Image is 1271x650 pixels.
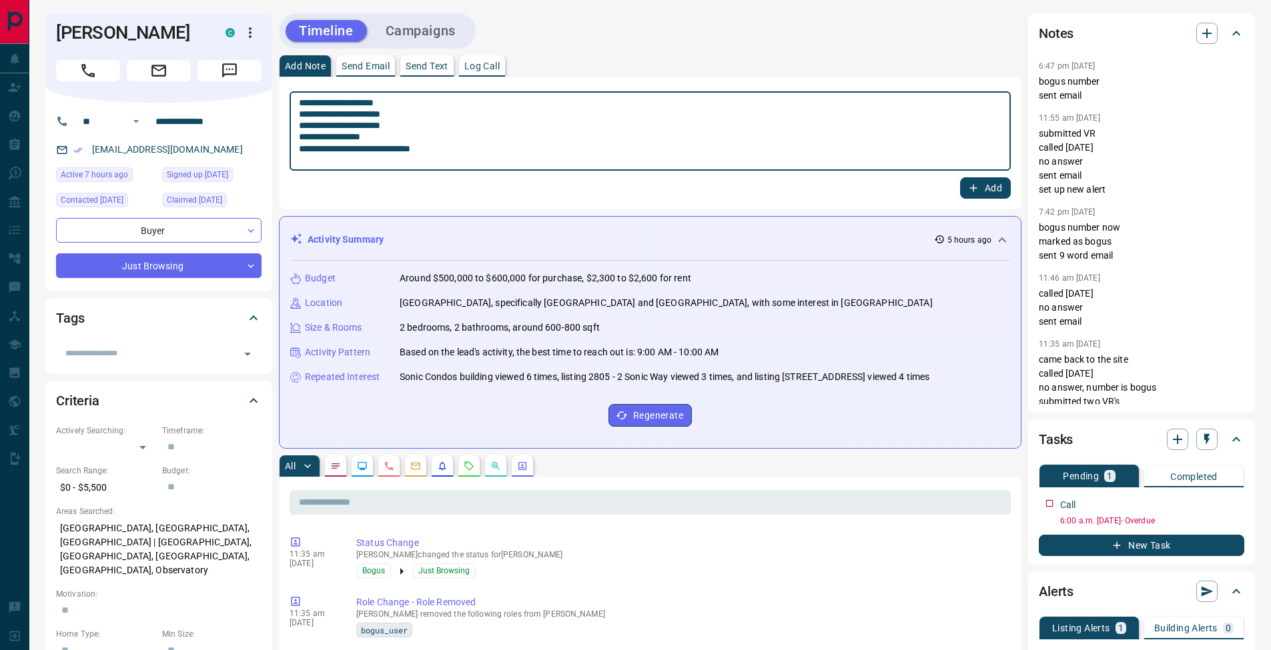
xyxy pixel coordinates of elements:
[162,193,262,211] div: Tue Jun 27 2023
[305,271,336,285] p: Budget
[305,321,362,335] p: Size & Rooms
[127,60,191,81] span: Email
[1039,207,1096,217] p: 7:42 pm [DATE]
[361,623,408,637] span: bogus_user
[356,595,1005,609] p: Role Change - Role Removed
[960,177,1011,199] button: Add
[1039,353,1244,423] p: came back to the site called [DATE] no answer, number is bogus submitted two VR's sent welcome em...
[56,22,205,43] h1: [PERSON_NAME]
[290,609,336,618] p: 11:35 am
[1039,535,1244,556] button: New Task
[1118,623,1124,633] p: 1
[400,296,933,310] p: [GEOGRAPHIC_DATA], specifically [GEOGRAPHIC_DATA] and [GEOGRAPHIC_DATA], with some interest in [G...
[162,465,262,477] p: Budget:
[1039,23,1074,44] h2: Notes
[56,465,155,477] p: Search Range:
[330,461,341,471] svg: Notes
[464,461,474,471] svg: Requests
[56,477,155,499] p: $0 - $5,500
[1039,423,1244,455] div: Tasks
[1039,221,1244,263] p: bogus number now marked as bogus sent 9 word email
[490,461,501,471] svg: Opportunities
[56,253,262,278] div: Just Browsing
[400,345,719,359] p: Based on the lead's activity, the best time to reach out is: 9:00 AM - 10:00 AM
[56,193,155,211] div: Fri Sep 12 2025
[947,234,991,246] p: 5 hours ago
[1063,471,1099,481] p: Pending
[362,564,385,577] span: Bogus
[1060,515,1244,527] p: 6:00 a.m. [DATE] - Overdue
[1226,623,1231,633] p: 0
[1170,472,1218,481] p: Completed
[1039,339,1100,349] p: 11:35 am [DATE]
[56,505,262,517] p: Areas Searched:
[285,61,326,71] p: Add Note
[56,60,120,81] span: Call
[1039,575,1244,607] div: Alerts
[1039,61,1096,71] p: 6:47 pm [DATE]
[162,425,262,437] p: Timeframe:
[608,404,692,427] button: Regenerate
[1039,273,1100,283] p: 11:46 am [DATE]
[61,193,123,207] span: Contacted [DATE]
[290,549,336,559] p: 11:35 am
[410,461,421,471] svg: Emails
[56,425,155,437] p: Actively Searching:
[56,302,262,334] div: Tags
[356,609,1005,619] p: [PERSON_NAME] removed the following roles from [PERSON_NAME]
[56,218,262,243] div: Buyer
[400,271,691,285] p: Around $500,000 to $600,000 for purchase, $2,300 to $2,600 for rent
[1039,287,1244,329] p: called [DATE] no answer sent email
[128,113,144,129] button: Open
[400,321,600,335] p: 2 bedrooms, 2 bathrooms, around 600-800 sqft
[517,461,528,471] svg: Agent Actions
[162,628,262,640] p: Min Size:
[305,296,342,310] p: Location
[167,193,222,207] span: Claimed [DATE]
[1060,498,1076,512] p: Call
[56,307,84,329] h2: Tags
[238,345,257,363] button: Open
[56,385,262,417] div: Criteria
[400,370,929,384] p: Sonic Condos building viewed 6 times, listing 2805 - 2 Sonic Way viewed 3 times, and listing [STR...
[1039,429,1073,450] h2: Tasks
[290,618,336,627] p: [DATE]
[1107,471,1112,481] p: 1
[1039,127,1244,197] p: submitted VR called [DATE] no answer sent email set up new alert
[226,28,235,37] div: condos.ca
[56,517,262,581] p: [GEOGRAPHIC_DATA], [GEOGRAPHIC_DATA], [GEOGRAPHIC_DATA] | [GEOGRAPHIC_DATA], [GEOGRAPHIC_DATA], [...
[464,61,500,71] p: Log Call
[305,370,380,384] p: Repeated Interest
[372,20,469,42] button: Campaigns
[56,628,155,640] p: Home Type:
[73,145,83,155] svg: Email Verified
[1039,581,1074,602] h2: Alerts
[418,564,470,577] span: Just Browsing
[305,345,370,359] p: Activity Pattern
[308,233,384,247] p: Activity Summary
[342,61,390,71] p: Send Email
[56,167,155,186] div: Tue Sep 16 2025
[356,550,1005,559] p: [PERSON_NAME] changed the status for [PERSON_NAME]
[56,588,262,600] p: Motivation:
[356,536,1005,550] p: Status Change
[286,20,367,42] button: Timeline
[357,461,368,471] svg: Lead Browsing Activity
[384,461,394,471] svg: Calls
[56,390,99,411] h2: Criteria
[1039,113,1100,123] p: 11:55 am [DATE]
[285,461,296,471] p: All
[290,227,1010,252] div: Activity Summary5 hours ago
[437,461,448,471] svg: Listing Alerts
[1039,75,1244,103] p: bogus number sent email
[290,559,336,568] p: [DATE]
[1052,623,1110,633] p: Listing Alerts
[61,168,128,181] span: Active 7 hours ago
[406,61,448,71] p: Send Text
[1039,17,1244,49] div: Notes
[162,167,262,186] div: Fri Nov 26 2021
[167,168,228,181] span: Signed up [DATE]
[92,144,243,155] a: [EMAIL_ADDRESS][DOMAIN_NAME]
[197,60,262,81] span: Message
[1154,623,1218,633] p: Building Alerts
